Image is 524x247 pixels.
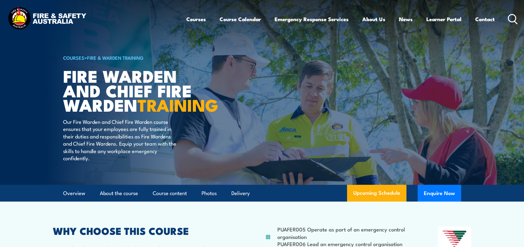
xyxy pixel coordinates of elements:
a: Delivery [231,185,250,202]
a: Course content [153,185,187,202]
h1: Fire Warden and Chief Fire Warden [63,68,217,112]
a: Contact [475,11,495,27]
a: Fire & Warden Training [87,54,144,61]
p: Our Fire Warden and Chief Fire Warden course ensures that your employees are fully trained in the... [63,118,177,161]
a: Courses [186,11,206,27]
a: News [399,11,413,27]
a: Emergency Response Services [275,11,349,27]
a: About the course [100,185,138,202]
a: Course Calendar [220,11,261,27]
a: Upcoming Schedule [347,185,406,202]
li: PUAFER005 Operate as part of an emergency control organisation [277,226,408,240]
a: Photos [202,185,217,202]
h2: WHY CHOOSE THIS COURSE [53,226,234,235]
a: COURSES [63,54,84,61]
strong: TRAINING [137,91,218,117]
a: Overview [63,185,85,202]
a: About Us [362,11,385,27]
h6: > [63,54,217,61]
a: Learner Portal [426,11,461,27]
button: Enquire Now [418,185,461,202]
